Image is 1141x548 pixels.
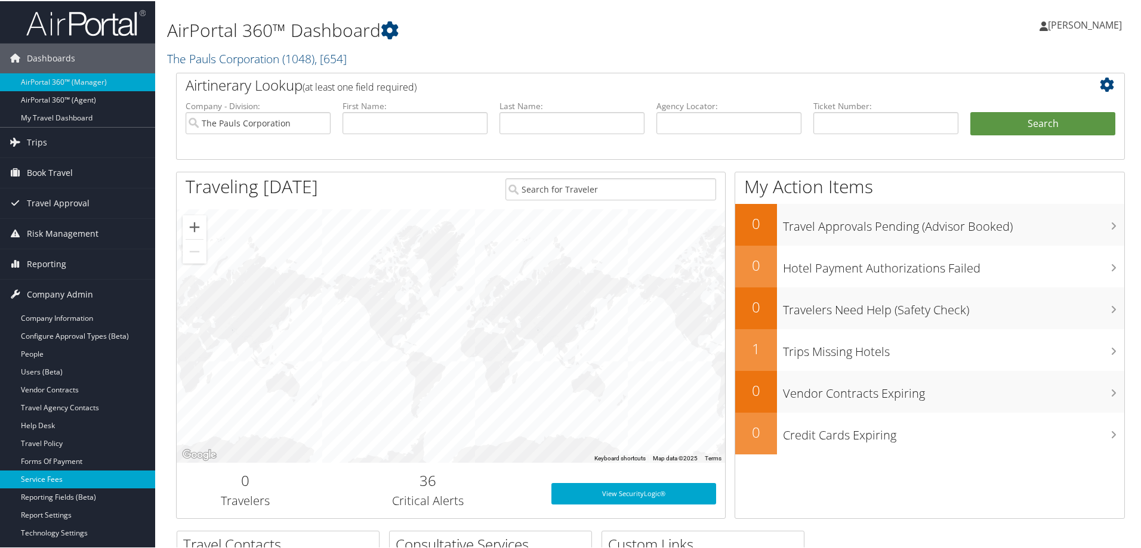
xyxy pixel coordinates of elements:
[27,278,93,308] span: Company Admin
[282,49,314,66] span: ( 1048 )
[186,74,1037,94] h2: Airtinerary Lookup
[505,177,716,199] input: Search for Traveler
[499,99,644,111] label: Last Name:
[186,491,305,508] h3: Travelers
[783,211,1124,234] h3: Travel Approvals Pending (Advisor Booked)
[594,453,646,462] button: Keyboard shortcuts
[735,296,777,316] h2: 0
[167,17,812,42] h1: AirPortal 360™ Dashboard
[1040,6,1134,42] a: [PERSON_NAME]
[1048,17,1122,30] span: [PERSON_NAME]
[735,338,777,358] h2: 1
[343,99,488,111] label: First Name:
[705,454,721,460] a: Terms (opens in new tab)
[167,49,347,66] a: The Pauls Corporation
[656,99,801,111] label: Agency Locator:
[783,336,1124,359] h3: Trips Missing Hotels
[323,469,534,490] h2: 36
[183,214,206,238] button: Zoom in
[735,173,1124,198] h1: My Action Items
[186,173,318,198] h1: Traveling [DATE]
[183,239,206,262] button: Zoom out
[735,244,1124,286] a: 0Hotel Payment Authorizations Failed
[735,370,1124,411] a: 0Vendor Contracts Expiring
[735,254,777,274] h2: 0
[783,295,1124,317] h3: Travelers Need Help (Safety Check)
[783,378,1124,401] h3: Vendor Contracts Expiring
[735,421,777,441] h2: 0
[180,446,219,462] img: Google
[27,248,66,278] span: Reporting
[735,411,1124,453] a: 0Credit Cards Expiring
[186,99,331,111] label: Company - Division:
[735,212,777,233] h2: 0
[27,42,75,72] span: Dashboards
[970,111,1115,135] button: Search
[783,253,1124,275] h3: Hotel Payment Authorizations Failed
[813,99,958,111] label: Ticket Number:
[551,482,716,503] a: View SecurityLogic®
[735,203,1124,244] a: 0Travel Approvals Pending (Advisor Booked)
[314,49,347,66] span: , [ 654 ]
[27,218,98,247] span: Risk Management
[180,446,219,462] a: Open this area in Google Maps (opens a new window)
[735,286,1124,328] a: 0Travelers Need Help (Safety Check)
[653,454,698,460] span: Map data ©2025
[303,79,417,92] span: (at least one field required)
[27,126,47,156] span: Trips
[323,491,534,508] h3: Critical Alerts
[27,157,73,187] span: Book Travel
[186,469,305,490] h2: 0
[26,8,146,36] img: airportal-logo.png
[735,379,777,400] h2: 0
[783,420,1124,442] h3: Credit Cards Expiring
[735,328,1124,370] a: 1Trips Missing Hotels
[27,187,90,217] span: Travel Approval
